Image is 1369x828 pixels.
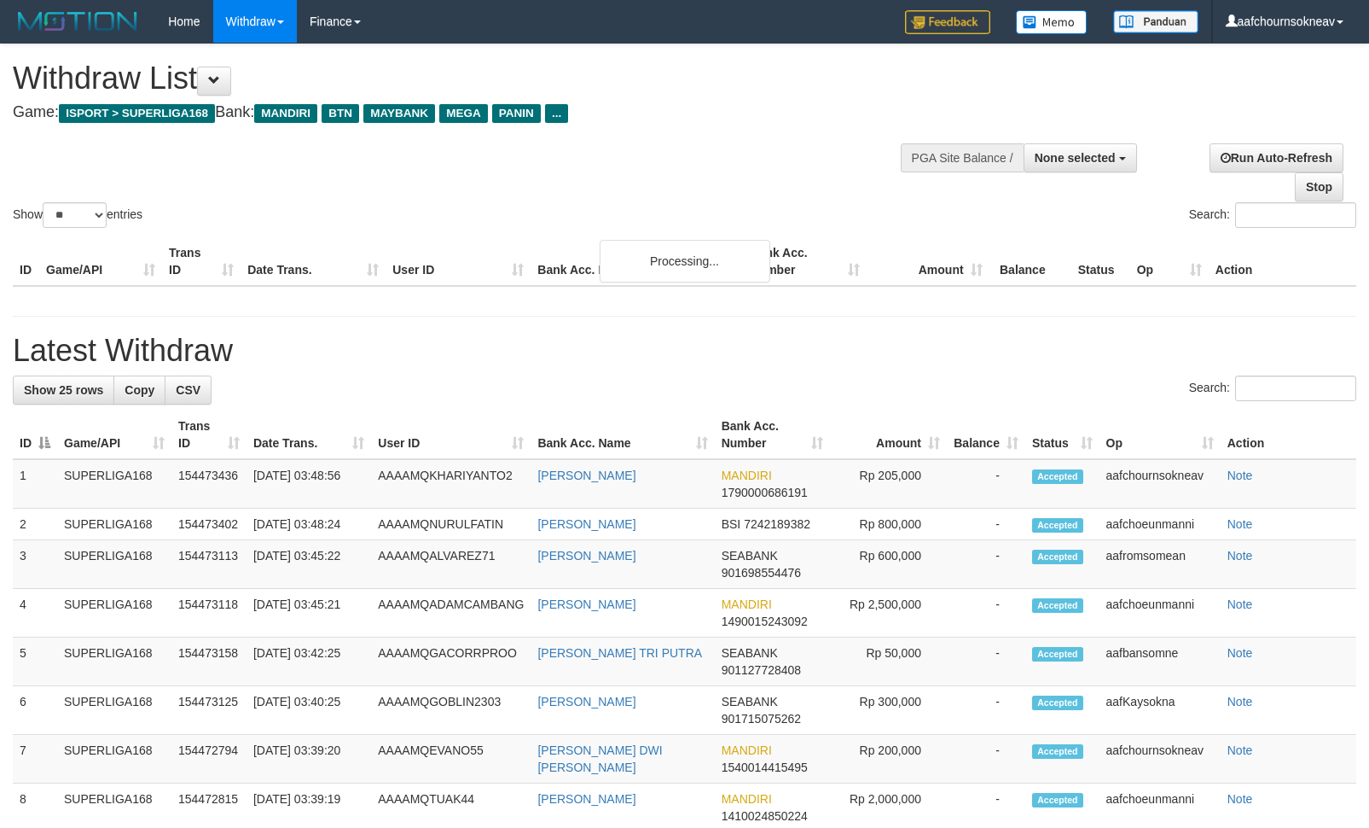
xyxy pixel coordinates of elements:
td: - [947,638,1025,686]
span: BTN [322,104,359,123]
span: Copy 1410024850224 to clipboard [722,809,808,823]
th: User ID [386,237,531,286]
td: aafchoeunmanni [1099,509,1221,540]
label: Search: [1189,376,1356,401]
span: MANDIRI [722,743,772,757]
a: Show 25 rows [13,376,114,405]
td: SUPERLIGA168 [57,589,171,638]
span: Copy 1490015243092 to clipboard [722,615,808,628]
th: Amount: activate to sort column ascending [830,411,947,459]
td: [DATE] 03:45:22 [247,540,371,589]
td: SUPERLIGA168 [57,686,171,735]
a: [PERSON_NAME] [537,517,635,531]
img: Feedback.jpg [905,10,990,34]
th: Amount [867,237,989,286]
span: Show 25 rows [24,383,103,397]
img: panduan.png [1113,10,1198,33]
span: SEABANK [722,695,778,708]
th: Trans ID [162,237,241,286]
span: Accepted [1032,793,1083,808]
span: Copy 901715075262 to clipboard [722,712,801,726]
span: Copy [125,383,154,397]
span: SEABANK [722,549,778,563]
th: Date Trans.: activate to sort column ascending [247,411,371,459]
a: Run Auto-Refresh [1209,143,1343,172]
td: - [947,509,1025,540]
span: Copy 901127728408 to clipboard [722,663,801,677]
td: 7 [13,735,57,784]
span: Copy 7242189382 to clipboard [744,517,810,531]
label: Search: [1189,202,1356,228]
th: Op: activate to sort column ascending [1099,411,1221,459]
td: aafchoeunmanni [1099,589,1221,638]
td: 154473158 [171,638,247,686]
td: aafchournsokneav [1099,459,1221,509]
span: Accepted [1032,744,1083,759]
td: 5 [13,638,57,686]
h1: Withdraw List [13,61,896,96]
th: Bank Acc. Number: activate to sort column ascending [715,411,831,459]
th: Status: activate to sort column ascending [1025,411,1099,459]
td: 154473436 [171,459,247,509]
td: [DATE] 03:39:20 [247,735,371,784]
td: [DATE] 03:42:25 [247,638,371,686]
h1: Latest Withdraw [13,334,1356,368]
a: Note [1227,792,1253,806]
span: Accepted [1032,647,1083,662]
th: Date Trans. [241,237,386,286]
a: [PERSON_NAME] [537,792,635,806]
input: Search: [1235,202,1356,228]
td: aafKaysokna [1099,686,1221,735]
td: Rp 600,000 [830,540,947,589]
td: Rp 800,000 [830,509,947,540]
button: None selected [1024,143,1137,172]
select: Showentries [43,202,107,228]
span: Accepted [1032,518,1083,533]
td: [DATE] 03:40:25 [247,686,371,735]
th: Balance: activate to sort column ascending [947,411,1025,459]
a: Note [1227,517,1253,531]
a: Copy [113,376,165,405]
th: Bank Acc. Number [743,237,866,286]
td: [DATE] 03:48:56 [247,459,371,509]
th: Game/API [39,237,162,286]
td: Rp 2,500,000 [830,589,947,638]
span: MANDIRI [254,104,317,123]
a: [PERSON_NAME] DWI [PERSON_NAME] [537,743,662,774]
span: Accepted [1032,696,1083,710]
span: Accepted [1032,598,1083,613]
a: Note [1227,695,1253,708]
th: ID [13,237,39,286]
th: Game/API: activate to sort column ascending [57,411,171,459]
th: Balance [989,237,1071,286]
td: - [947,735,1025,784]
span: None selected [1035,151,1116,165]
img: MOTION_logo.png [13,9,142,34]
a: [PERSON_NAME] TRI PUTRA [537,646,702,660]
td: AAAAMQGOBLIN2303 [371,686,531,735]
td: 154472794 [171,735,247,784]
td: AAAAMQGACORRPROO [371,638,531,686]
td: 154473125 [171,686,247,735]
td: 3 [13,540,57,589]
span: MANDIRI [722,469,772,482]
td: 4 [13,589,57,638]
span: ISPORT > SUPERLIGA168 [59,104,215,123]
span: BSI [722,517,741,531]
a: Stop [1295,172,1343,201]
td: AAAAMQEVANO55 [371,735,531,784]
a: [PERSON_NAME] [537,598,635,611]
a: Note [1227,549,1253,563]
td: SUPERLIGA168 [57,540,171,589]
th: Status [1071,237,1130,286]
td: aafchournsokneav [1099,735,1221,784]
span: MEGA [439,104,488,123]
td: aafromsomean [1099,540,1221,589]
td: 154473118 [171,589,247,638]
span: Copy 1540014415495 to clipboard [722,761,808,774]
a: Note [1227,598,1253,611]
span: SEABANK [722,646,778,660]
a: [PERSON_NAME] [537,549,635,563]
span: CSV [176,383,200,397]
a: [PERSON_NAME] [537,695,635,708]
